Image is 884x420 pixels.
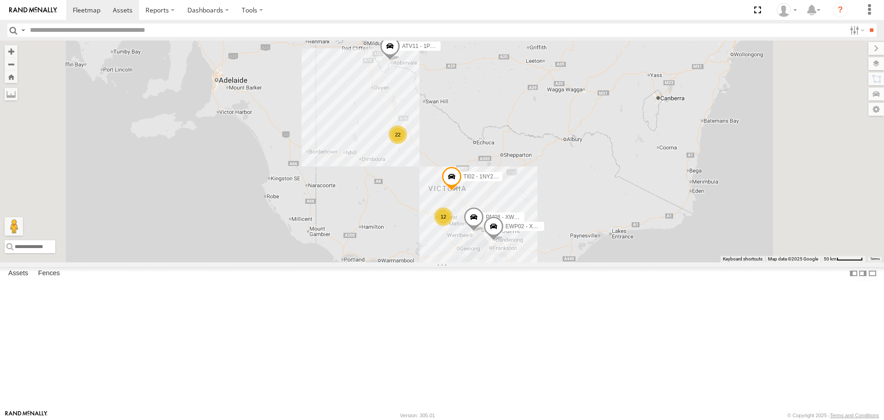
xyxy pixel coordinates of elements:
[868,267,877,280] label: Hide Summary Table
[870,257,880,260] a: Terms
[19,24,27,37] label: Search Query
[402,43,445,50] span: ATV11 - 1PU4CS
[5,45,17,58] button: Zoom in
[723,256,762,262] button: Keyboard shortcuts
[824,256,837,261] span: 50 km
[486,214,528,220] span: PM08 - XW43NR
[4,267,33,280] label: Assets
[389,125,407,144] div: 22
[434,207,453,226] div: 12
[5,58,17,71] button: Zoom out
[787,413,879,418] div: © Copyright 2025 -
[400,413,435,418] div: Version: 305.01
[9,7,57,13] img: rand-logo.svg
[846,24,866,37] label: Search Filter Options
[849,267,858,280] label: Dock Summary Table to the Left
[858,267,867,280] label: Dock Summary Table to the Right
[868,103,884,116] label: Map Settings
[830,413,879,418] a: Terms and Conditions
[464,173,502,180] span: TI02 - 1NY2RG
[506,224,549,230] span: EWP02 - XN76LF
[34,267,64,280] label: Fences
[833,3,848,18] i: ?
[5,411,47,420] a: Visit our Website
[768,256,818,261] span: Map data ©2025 Google
[5,217,23,236] button: Drag Pegman onto the map to open Street View
[773,3,800,17] div: Adam Falloon
[5,71,17,83] button: Zoom Home
[821,256,866,262] button: Map scale: 50 km per 53 pixels
[5,88,17,101] label: Measure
